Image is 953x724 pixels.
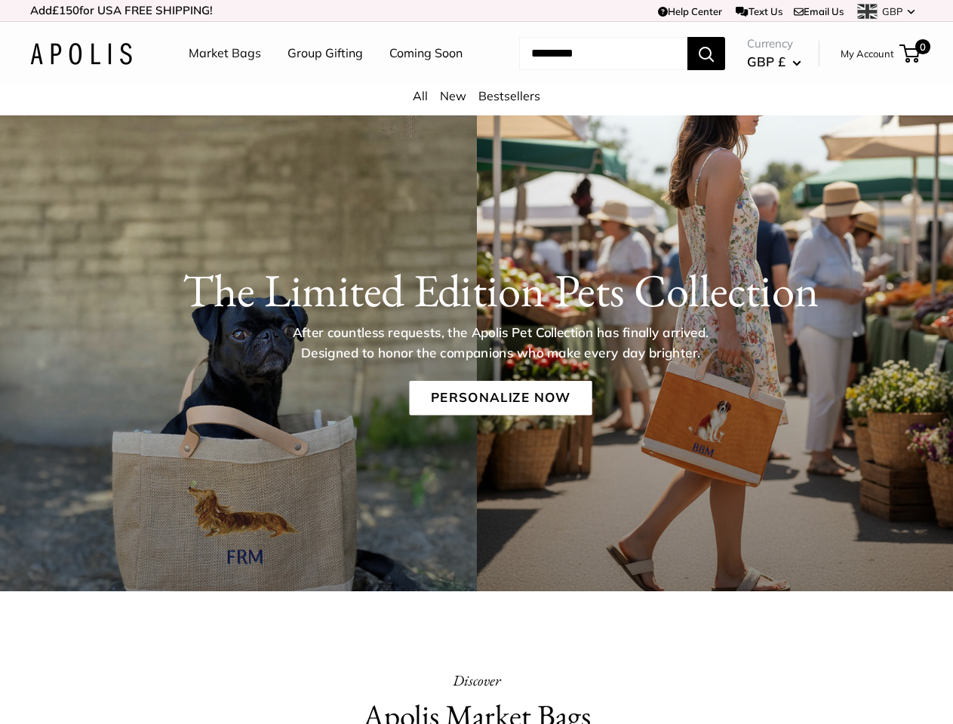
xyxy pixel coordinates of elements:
[413,88,428,103] a: All
[658,5,722,17] a: Help Center
[389,42,463,65] a: Coming Soon
[409,381,592,416] a: Personalize Now
[478,88,540,103] a: Bestsellers
[189,42,261,65] a: Market Bags
[901,44,920,63] a: 0
[747,54,785,69] span: GBP £
[52,3,79,17] span: £150
[747,50,801,74] button: GBP £
[794,5,844,17] a: Email Us
[882,5,902,17] span: GBP
[841,44,894,63] a: My Account
[76,263,924,318] h1: The Limited Edition Pets Collection
[254,667,700,694] p: Discover
[440,88,466,103] a: New
[287,42,363,65] a: Group Gifting
[30,43,132,65] img: Apolis
[747,33,801,54] span: Currency
[519,37,687,70] input: Search...
[736,5,782,17] a: Text Us
[267,323,733,363] p: After countless requests, the Apolis Pet Collection has finally arrived. Designed to honor the co...
[687,37,725,70] button: Search
[915,39,930,54] span: 0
